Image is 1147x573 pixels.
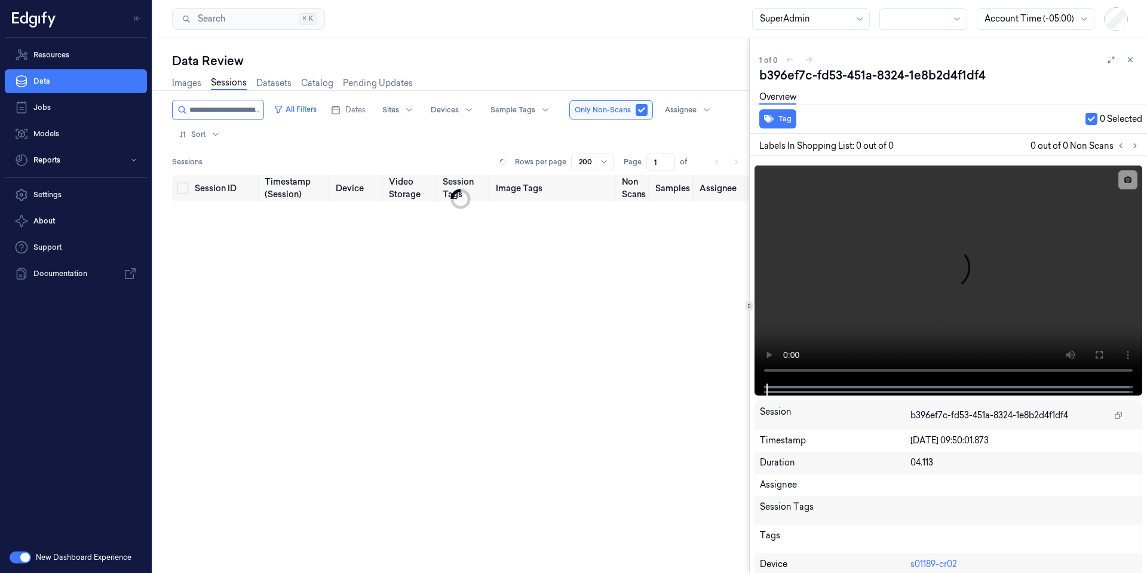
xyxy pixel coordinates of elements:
div: Session Tags [760,501,910,520]
th: Session Tags [438,175,491,201]
div: Tags [760,529,910,549]
button: About [5,209,147,233]
span: 0 Selected [1100,113,1142,125]
th: Timestamp (Session) [260,175,331,201]
span: Only Non-Scans [575,105,631,115]
span: Search [193,13,225,25]
a: Images [172,77,201,90]
a: Models [5,122,147,146]
p: Rows per page [515,157,566,167]
a: Data [5,69,147,93]
div: Assignee [760,479,1137,491]
span: Labels In Shopping List: 0 out of 0 [759,140,894,152]
th: Device [331,175,384,201]
span: 0 out of 0 Non Scans [1031,139,1142,153]
div: [DATE] 09:50:01.873 [910,434,1137,447]
span: 1 of 0 [759,55,778,65]
span: of [680,157,699,167]
a: s01189-cr02 [910,559,957,569]
div: Device [760,558,910,571]
a: Datasets [256,77,292,90]
div: Timestamp [760,434,910,447]
a: Jobs [5,96,147,119]
th: Session ID [190,175,260,201]
th: Assignee [695,175,749,201]
div: 04.113 [910,456,1137,469]
a: Support [5,235,147,259]
a: Settings [5,183,147,207]
div: Session [760,406,910,425]
button: Reports [5,148,147,172]
span: b396ef7c-fd53-451a-8324-1e8b2d4f1df4 [910,409,1068,422]
span: Page [624,157,642,167]
th: Image Tags [491,175,617,201]
a: Overview [759,91,796,105]
th: Video Storage [384,175,437,201]
span: Dates [345,105,366,115]
a: Catalog [301,77,333,90]
a: Pending Updates [343,77,413,90]
a: Resources [5,43,147,67]
th: Non Scans [617,175,651,201]
button: Toggle Navigation [128,9,147,28]
div: Duration [760,456,910,469]
div: Data Review [172,53,749,69]
a: Sessions [211,76,247,90]
th: Samples [651,175,695,201]
nav: pagination [709,154,744,170]
button: All Filters [269,100,321,119]
span: Sessions [172,157,203,167]
button: Search⌘K [172,8,325,30]
div: b396ef7c-fd53-451a-8324-1e8b2d4f1df4 [759,67,1137,84]
a: Documentation [5,262,147,286]
button: Tag [759,109,796,128]
button: Dates [326,100,370,119]
button: Select all [177,182,189,194]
